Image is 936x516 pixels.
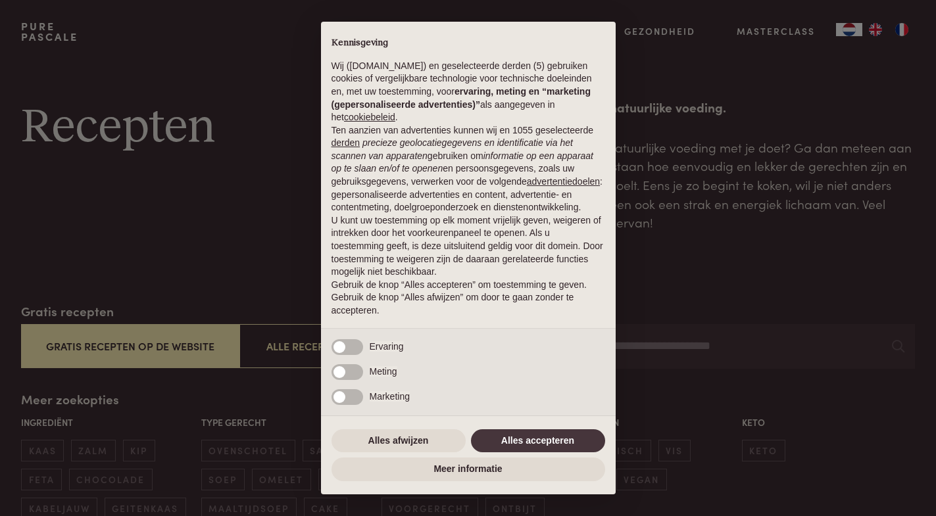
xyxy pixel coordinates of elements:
[332,457,605,481] button: Meer informatie
[370,366,397,377] span: Meting
[527,176,600,189] button: advertentiedoelen
[332,429,466,453] button: Alles afwijzen
[332,37,605,49] h2: Kennisgeving
[471,429,605,453] button: Alles accepteren
[344,112,395,122] a: cookiebeleid
[332,60,605,124] p: Wij ([DOMAIN_NAME]) en geselecteerde derden (5) gebruiken cookies of vergelijkbare technologie vo...
[332,137,573,161] em: precieze geolocatiegegevens en identificatie via het scannen van apparaten
[370,341,404,352] span: Ervaring
[332,86,591,110] strong: ervaring, meting en “marketing (gepersonaliseerde advertenties)”
[332,137,360,150] button: derden
[332,214,605,279] p: U kunt uw toestemming op elk moment vrijelijk geven, weigeren of intrekken door het voorkeurenpan...
[332,279,605,317] p: Gebruik de knop “Alles accepteren” om toestemming te geven. Gebruik de knop “Alles afwijzen” om d...
[370,391,410,402] span: Marketing
[332,151,594,174] em: informatie op een apparaat op te slaan en/of te openen
[332,124,605,214] p: Ten aanzien van advertenties kunnen wij en 1055 geselecteerde gebruiken om en persoonsgegevens, z...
